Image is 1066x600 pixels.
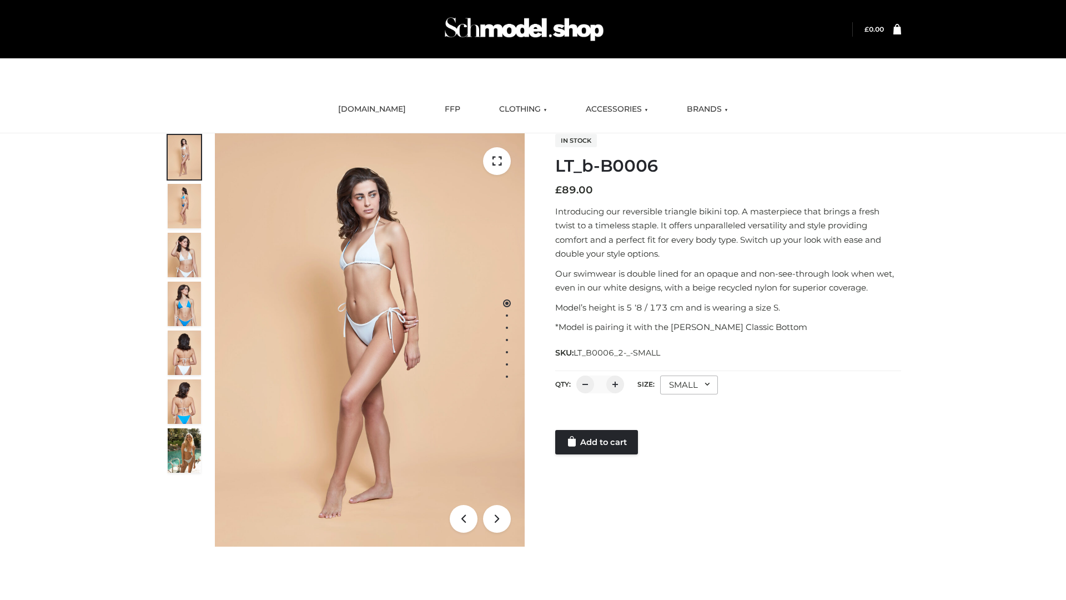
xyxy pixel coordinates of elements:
[555,320,901,334] p: *Model is pairing it with the [PERSON_NAME] Classic Bottom
[555,156,901,176] h1: LT_b-B0006
[678,97,736,122] a: BRANDS
[555,346,661,359] span: SKU:
[168,282,201,326] img: ArielClassicBikiniTop_CloudNine_AzureSky_OW114ECO_4-scaled.jpg
[637,380,655,388] label: Size:
[555,380,571,388] label: QTY:
[574,348,660,358] span: LT_B0006_2-_-SMALL
[168,135,201,179] img: ArielClassicBikiniTop_CloudNine_AzureSky_OW114ECO_1-scaled.jpg
[168,233,201,277] img: ArielClassicBikiniTop_CloudNine_AzureSky_OW114ECO_3-scaled.jpg
[168,184,201,228] img: ArielClassicBikiniTop_CloudNine_AzureSky_OW114ECO_2-scaled.jpg
[555,184,562,196] span: £
[491,97,555,122] a: CLOTHING
[555,430,638,454] a: Add to cart
[441,7,607,51] img: Schmodel Admin 964
[215,133,525,547] img: ArielClassicBikiniTop_CloudNine_AzureSky_OW114ECO_1
[555,204,901,261] p: Introducing our reversible triangle bikini top. A masterpiece that brings a fresh twist to a time...
[168,331,201,375] img: ArielClassicBikiniTop_CloudNine_AzureSky_OW114ECO_7-scaled.jpg
[168,428,201,473] img: Arieltop_CloudNine_AzureSky2.jpg
[436,97,469,122] a: FFP
[555,301,901,315] p: Model’s height is 5 ‘8 / 173 cm and is wearing a size S.
[555,267,901,295] p: Our swimwear is double lined for an opaque and non-see-through look when wet, even in our white d...
[555,134,597,147] span: In stock
[577,97,656,122] a: ACCESSORIES
[330,97,414,122] a: [DOMAIN_NAME]
[555,184,593,196] bdi: 89.00
[864,25,884,33] bdi: 0.00
[168,379,201,424] img: ArielClassicBikiniTop_CloudNine_AzureSky_OW114ECO_8-scaled.jpg
[864,25,869,33] span: £
[864,25,884,33] a: £0.00
[660,376,718,394] div: SMALL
